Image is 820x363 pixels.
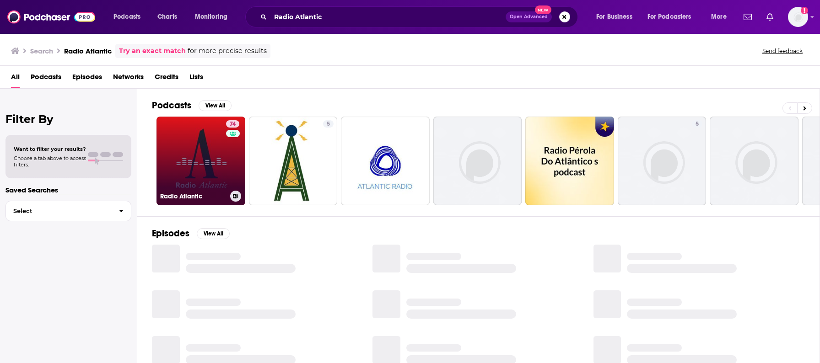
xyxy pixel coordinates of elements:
h2: Episodes [152,228,189,239]
a: Charts [151,10,183,24]
span: Monitoring [195,11,227,23]
a: All [11,69,20,88]
input: Search podcasts, credits, & more... [270,10,506,24]
h2: Filter By [5,112,131,126]
span: Select [6,208,112,214]
button: open menu [590,10,644,24]
span: Open Advanced [510,15,548,19]
span: For Podcasters [647,11,691,23]
button: open menu [189,10,239,24]
button: open menu [107,10,152,24]
a: Lists [189,69,203,88]
a: Show notifications dropdown [740,9,755,25]
button: open menu [705,10,738,24]
span: New [535,5,551,14]
h2: Podcasts [152,100,191,111]
button: Open AdvancedNew [506,11,552,22]
div: Search podcasts, credits, & more... [254,6,587,27]
button: Show profile menu [788,7,808,27]
span: 74 [230,120,236,129]
svg: Add a profile image [801,7,808,14]
a: EpisodesView All [152,228,230,239]
a: Networks [113,69,144,88]
span: 5 [327,120,330,129]
button: Select [5,201,131,221]
img: Podchaser - Follow, Share and Rate Podcasts [7,8,95,26]
button: open menu [642,10,705,24]
a: Podcasts [31,69,61,88]
span: More [711,11,727,23]
a: 5 [249,117,338,205]
a: Credits [155,69,178,88]
span: For Business [596,11,632,23]
h3: Radio Atlantic [160,192,227,200]
a: 5 [323,120,334,128]
a: Try an exact match [119,46,186,56]
button: View All [199,100,232,111]
img: User Profile [788,7,808,27]
a: 5 [618,117,707,205]
h3: Radio Atlantic [64,47,112,55]
button: Send feedback [760,47,805,55]
span: 5 [696,120,699,129]
a: PodcastsView All [152,100,232,111]
span: Choose a tab above to access filters. [14,155,86,168]
span: Podcasts [113,11,140,23]
span: Want to filter your results? [14,146,86,152]
p: Saved Searches [5,186,131,194]
a: 74Radio Atlantic [156,117,245,205]
a: 74 [226,120,239,128]
span: Logged in as sashagoldin [788,7,808,27]
a: Episodes [72,69,102,88]
span: for more precise results [188,46,267,56]
button: View All [197,228,230,239]
a: 5 [692,120,702,128]
a: Show notifications dropdown [763,9,777,25]
span: Charts [157,11,177,23]
h3: Search [30,47,53,55]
